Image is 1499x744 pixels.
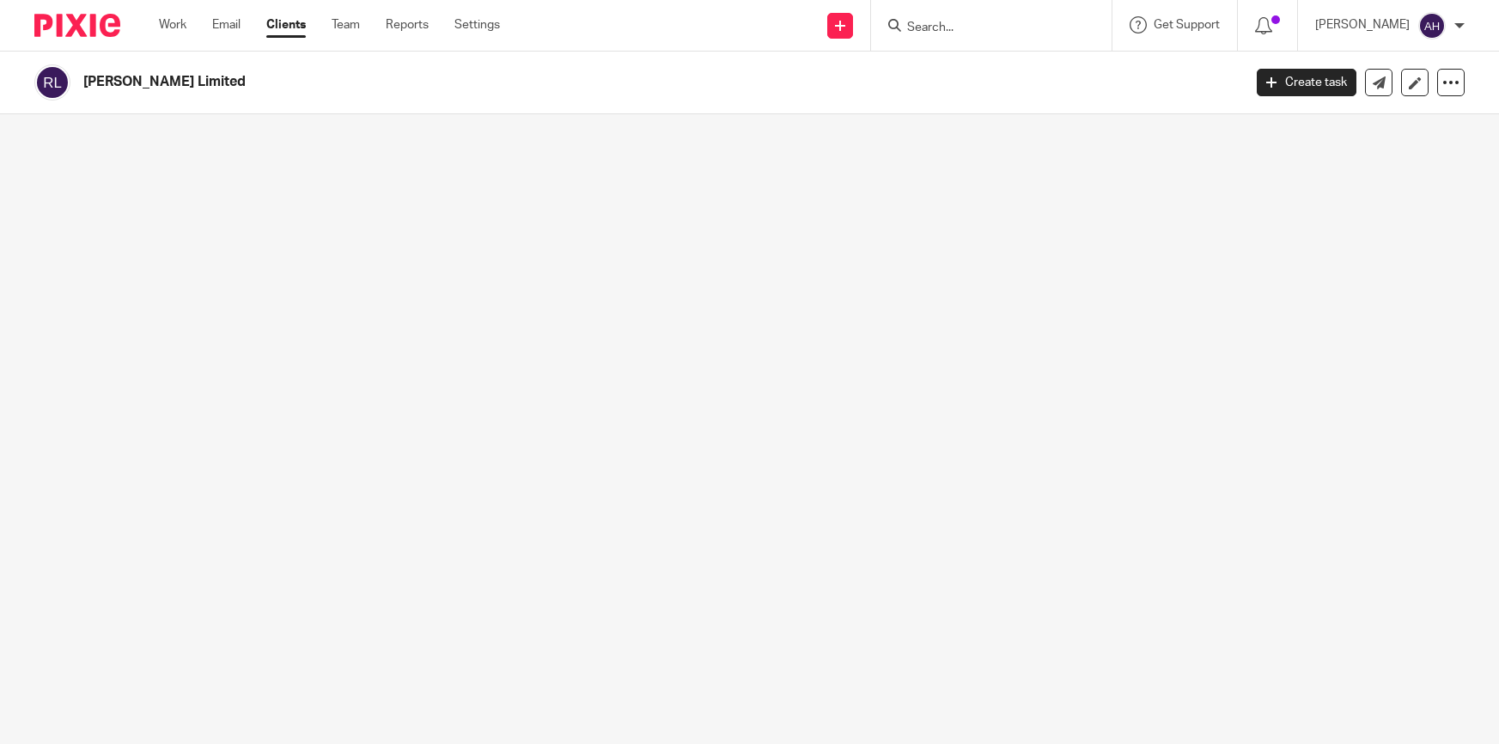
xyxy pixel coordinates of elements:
[905,21,1060,36] input: Search
[34,64,70,101] img: svg%3E
[34,14,120,37] img: Pixie
[1315,16,1410,34] p: [PERSON_NAME]
[1154,19,1220,31] span: Get Support
[332,16,360,34] a: Team
[83,73,1002,91] h2: [PERSON_NAME] Limited
[386,16,429,34] a: Reports
[159,16,186,34] a: Work
[1418,12,1446,40] img: svg%3E
[454,16,500,34] a: Settings
[212,16,241,34] a: Email
[1257,69,1356,96] a: Create task
[266,16,306,34] a: Clients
